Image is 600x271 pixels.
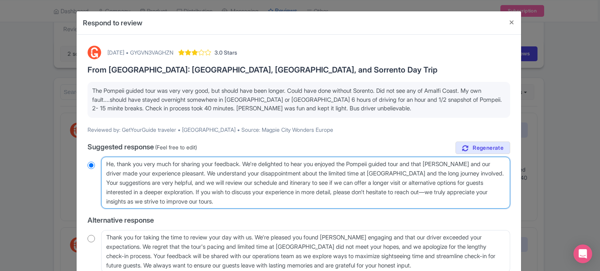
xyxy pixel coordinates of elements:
span: Alternative response [87,216,154,224]
p: The Pompeii guided tour was very very good, but should have been longer. Could have done without ... [92,87,505,113]
span: 3.0 Stars [214,48,237,57]
span: Regenerate [473,144,504,152]
img: GetYourGuide Logo [87,46,101,59]
p: Reviewed by: GetYourGuide traveler • [GEOGRAPHIC_DATA] • Source: Magpie City Wonders Europe [87,126,510,134]
div: [DATE] • GYGVN3VAGHZN [107,48,173,57]
span: Suggested response [87,143,154,151]
div: Open Intercom Messenger [573,244,592,263]
a: Regenerate [455,142,510,154]
textarea: Dear valued traveler, thank you very much for sharing your feedback. We're delighted to hear you ... [101,157,510,209]
h4: Respond to review [83,18,143,28]
span: (Feel free to edit) [155,144,197,151]
button: Close [502,11,521,34]
h3: From [GEOGRAPHIC_DATA]: [GEOGRAPHIC_DATA], [GEOGRAPHIC_DATA], and Sorrento Day Trip [87,66,510,74]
